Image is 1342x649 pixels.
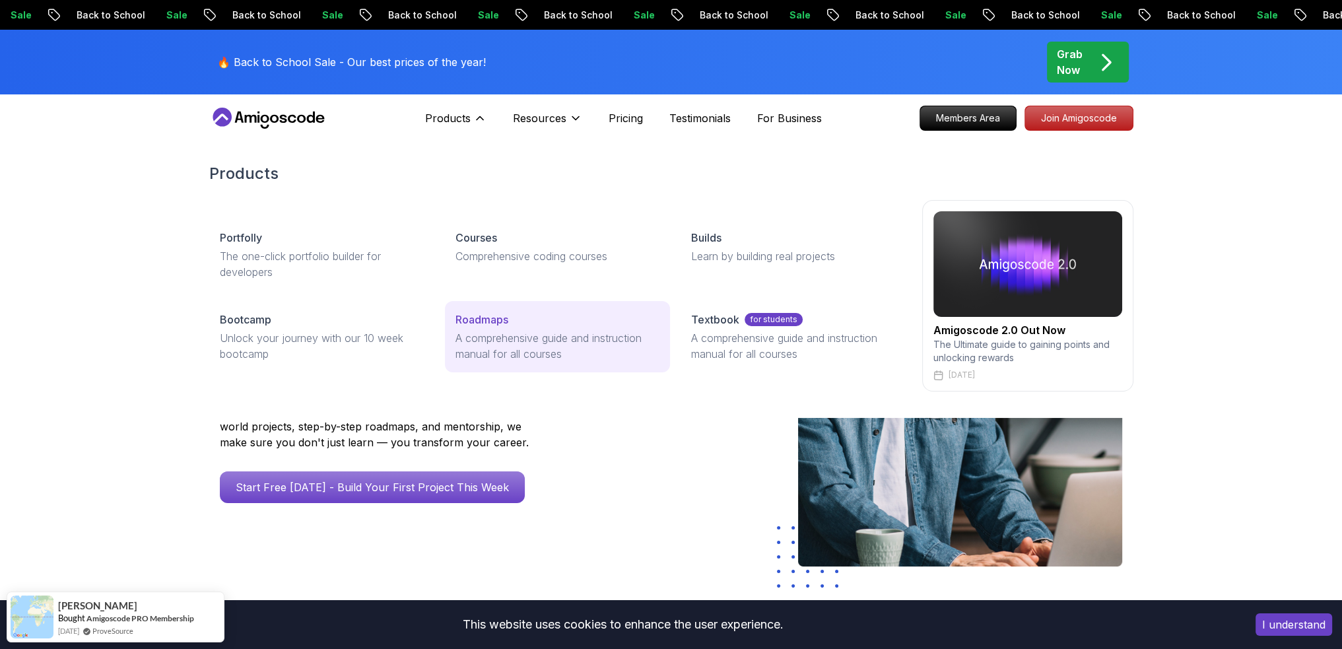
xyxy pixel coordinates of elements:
p: Bootcamp [220,312,271,327]
p: Back to School [514,9,604,22]
p: Comprehensive coding courses [455,248,659,264]
h2: Amigoscode 2.0 Out Now [933,322,1122,338]
p: Sale [448,9,490,22]
p: Portfolly [220,230,262,246]
p: Sale [1227,9,1269,22]
p: Learn by building real projects [691,248,895,264]
a: Amigoscode PRO Membership [86,613,194,624]
p: The one-click portfolio builder for developers [220,248,424,280]
p: Sale [292,9,335,22]
p: Sale [1071,9,1114,22]
a: Pricing [609,110,643,126]
p: Builds [691,230,721,246]
p: [DATE] [949,370,975,380]
p: Back to School [1137,9,1227,22]
a: Join Amigoscode [1024,106,1133,131]
a: BootcampUnlock your journey with our 10 week bootcamp [209,301,434,372]
a: Textbookfor studentsA comprehensive guide and instruction manual for all courses [681,301,906,372]
p: Back to School [826,9,916,22]
a: Start Free [DATE] - Build Your First Project This Week [220,471,525,503]
a: amigoscode 2.0Amigoscode 2.0 Out NowThe Ultimate guide to gaining points and unlocking rewards[DATE] [922,200,1133,392]
a: BuildsLearn by building real projects [681,219,906,275]
div: This website uses cookies to enhance the user experience. [10,610,1236,639]
h2: Products [209,163,1133,184]
p: Back to School [358,9,448,22]
span: [DATE] [58,625,79,636]
span: [PERSON_NAME] [58,600,137,611]
img: provesource social proof notification image [11,596,53,638]
button: Products [425,110,486,137]
p: Grab Now [1057,46,1083,78]
a: Members Area [920,106,1017,131]
p: Unlock your journey with our 10 week bootcamp [220,330,424,362]
p: Courses [455,230,497,246]
button: Accept cookies [1256,613,1332,636]
a: CoursesComprehensive coding courses [445,219,670,275]
a: PortfollyThe one-click portfolio builder for developers [209,219,434,290]
p: Back to School [47,9,137,22]
p: The Ultimate guide to gaining points and unlocking rewards [933,338,1122,364]
p: Sale [760,9,802,22]
p: A comprehensive guide and instruction manual for all courses [455,330,659,362]
p: Members Area [920,106,1016,130]
p: Sale [916,9,958,22]
p: for students [745,313,803,326]
p: Back to School [203,9,292,22]
p: Sale [604,9,646,22]
p: Resources [513,110,566,126]
p: Back to School [982,9,1071,22]
a: For Business [757,110,822,126]
p: Roadmaps [455,312,508,327]
p: Join Amigoscode [1025,106,1133,130]
p: Textbook [691,312,739,327]
span: Bought [58,613,85,623]
p: Sale [137,9,179,22]
img: amigoscode 2.0 [933,211,1122,317]
a: Testimonials [669,110,731,126]
p: 🔥 Back to School Sale - Our best prices of the year! [217,54,486,70]
p: A comprehensive guide and instruction manual for all courses [691,330,895,362]
a: ProveSource [92,625,133,636]
p: Products [425,110,471,126]
button: Resources [513,110,582,137]
p: Amigoscode has helped thousands of developers land roles at Amazon, Starling Bank, Mercado Livre,... [220,387,537,450]
p: Back to School [670,9,760,22]
a: RoadmapsA comprehensive guide and instruction manual for all courses [445,301,670,372]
